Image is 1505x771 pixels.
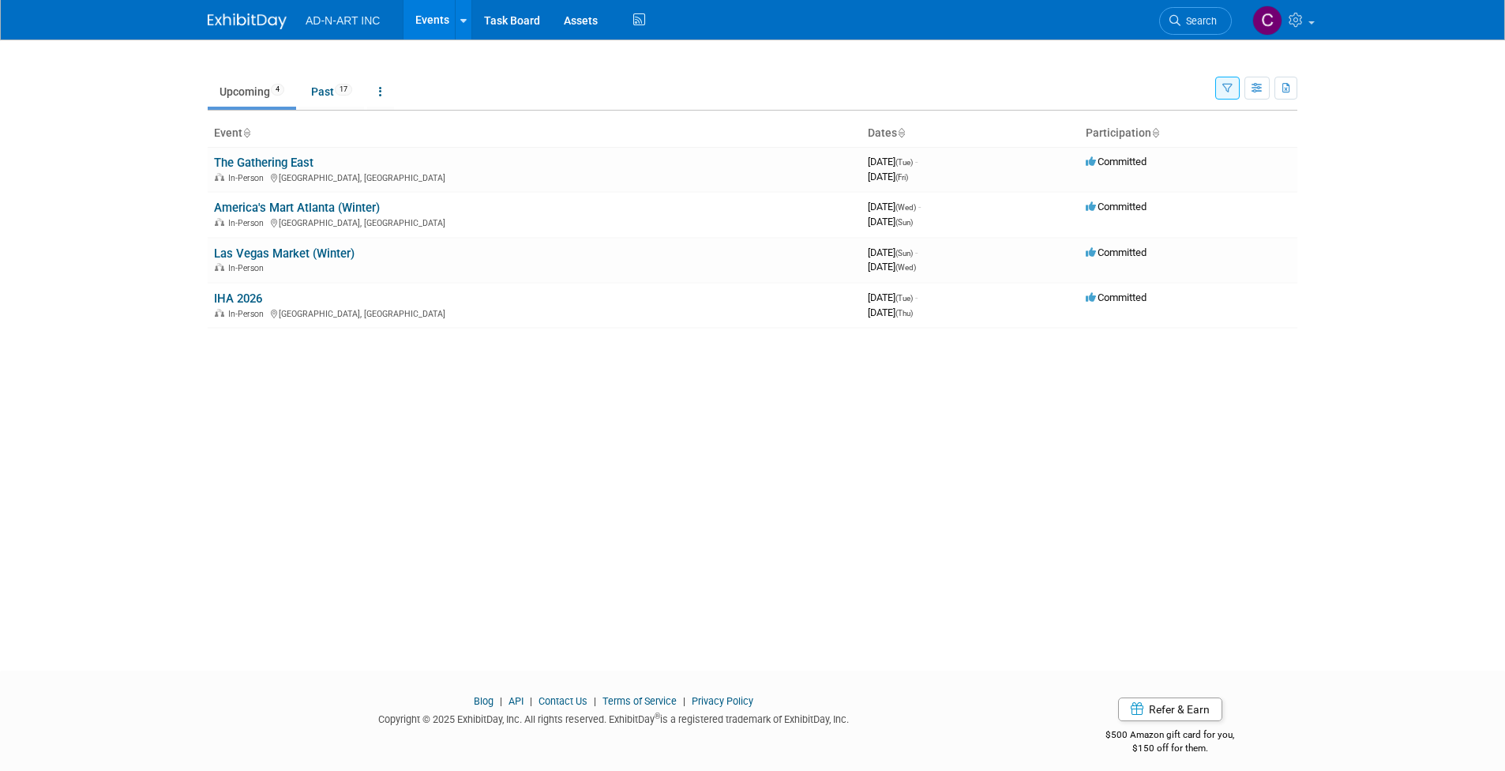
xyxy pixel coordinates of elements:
a: Upcoming4 [208,77,296,107]
span: - [918,201,921,212]
div: Copyright © 2025 ExhibitDay, Inc. All rights reserved. ExhibitDay is a registered trademark of Ex... [208,709,1019,727]
span: | [590,695,600,707]
span: 17 [335,84,352,96]
span: [DATE] [868,307,913,318]
span: In-Person [228,218,268,228]
span: 4 [271,84,284,96]
span: [DATE] [868,171,908,182]
span: Committed [1086,291,1147,303]
span: In-Person [228,263,268,273]
img: In-Person Event [215,309,224,317]
span: (Fri) [895,173,908,182]
span: (Wed) [895,263,916,272]
span: Committed [1086,246,1147,258]
img: ExhibitDay [208,13,287,29]
span: | [526,695,536,707]
span: Search [1180,15,1217,27]
img: In-Person Event [215,263,224,271]
a: Refer & Earn [1118,698,1222,721]
a: API [509,695,524,707]
span: [DATE] [868,216,913,228]
span: (Wed) [895,203,916,212]
span: Committed [1086,201,1147,212]
a: Sort by Start Date [897,126,905,139]
span: [DATE] [868,291,918,303]
span: [DATE] [868,246,918,258]
span: - [915,291,918,303]
span: [DATE] [868,201,921,212]
span: Committed [1086,156,1147,167]
span: | [496,695,506,707]
img: In-Person Event [215,173,224,181]
span: In-Person [228,309,268,319]
span: [DATE] [868,156,918,167]
span: (Thu) [895,309,913,318]
span: | [679,695,689,707]
span: [DATE] [868,261,916,273]
a: Las Vegas Market (Winter) [214,246,355,261]
span: (Tue) [895,294,913,303]
img: In-Person Event [215,218,224,226]
a: Sort by Event Name [242,126,250,139]
sup: ® [655,712,660,720]
a: The Gathering East [214,156,313,170]
a: Sort by Participation Type [1151,126,1159,139]
div: [GEOGRAPHIC_DATA], [GEOGRAPHIC_DATA] [214,171,855,183]
th: Event [208,120,861,147]
a: Blog [474,695,494,707]
span: (Tue) [895,158,913,167]
a: Contact Us [539,695,587,707]
span: - [915,246,918,258]
a: Privacy Policy [692,695,753,707]
a: America's Mart Atlanta (Winter) [214,201,380,215]
img: Carol Salmon [1252,6,1282,36]
div: [GEOGRAPHIC_DATA], [GEOGRAPHIC_DATA] [214,307,855,319]
a: Past17 [299,77,364,107]
span: AD-N-ART INC [306,14,380,27]
a: IHA 2026 [214,291,262,306]
div: $500 Amazon gift card for you, [1043,718,1298,754]
th: Participation [1079,120,1297,147]
a: Terms of Service [602,695,677,707]
span: In-Person [228,173,268,183]
span: (Sun) [895,249,913,258]
div: [GEOGRAPHIC_DATA], [GEOGRAPHIC_DATA] [214,216,855,228]
th: Dates [861,120,1079,147]
a: Search [1159,7,1232,35]
div: $150 off for them. [1043,742,1298,755]
span: (Sun) [895,218,913,227]
span: - [915,156,918,167]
